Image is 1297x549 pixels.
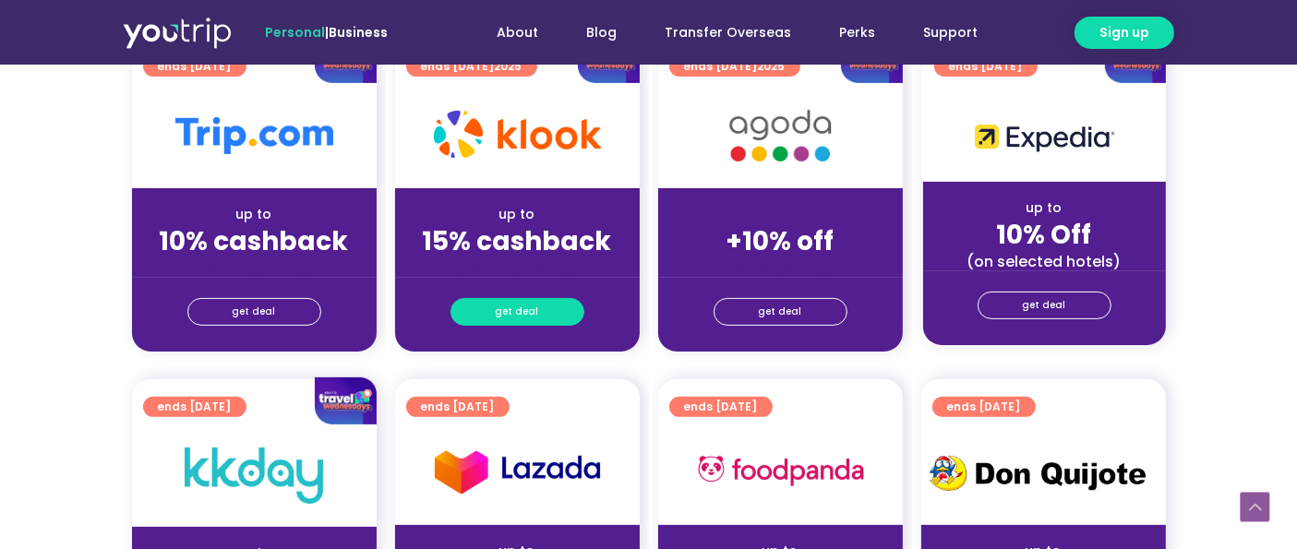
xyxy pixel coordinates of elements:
a: get deal [714,298,847,326]
a: ends [DATE] [669,397,773,417]
a: get deal [978,292,1111,319]
span: get deal [759,299,802,325]
a: Support [900,16,1003,50]
a: ends [DATE] [406,397,510,417]
span: | [265,23,388,42]
strong: 10% cashback [160,223,349,259]
span: get deal [496,299,539,325]
a: Business [329,23,388,42]
a: Transfer Overseas [642,16,816,50]
nav: Menu [438,16,1003,50]
span: get deal [1023,292,1066,318]
div: up to [410,205,625,224]
span: get deal [233,299,276,325]
span: ends [DATE] [947,397,1021,417]
strong: 15% cashback [423,223,612,259]
a: get deal [450,298,584,326]
a: Blog [563,16,642,50]
div: up to [938,198,1151,218]
strong: 10% Off [997,217,1092,253]
a: ends [DATE] [932,397,1036,417]
a: Sign up [1075,17,1174,49]
a: Perks [816,16,900,50]
span: ends [DATE] [421,397,495,417]
span: Personal [265,23,325,42]
span: Sign up [1099,23,1149,42]
div: up to [147,205,362,224]
span: up to [763,205,798,223]
div: (on selected hotels) [938,252,1151,271]
div: (for stays only) [673,258,888,278]
div: (for stays only) [410,258,625,278]
a: get deal [187,298,321,326]
strong: +10% off [727,223,835,259]
div: (for stays only) [147,258,362,278]
span: ends [DATE] [684,397,758,417]
a: About [474,16,563,50]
